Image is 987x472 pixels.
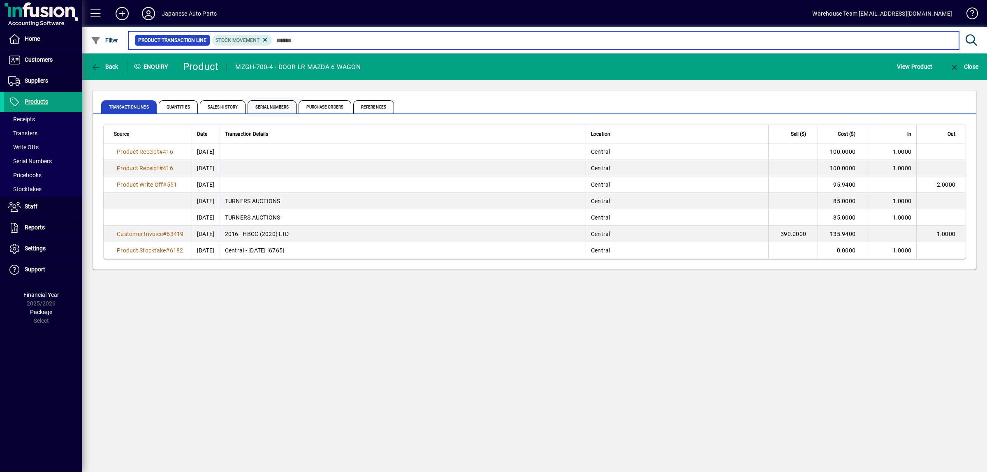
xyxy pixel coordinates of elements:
[591,130,610,139] span: Location
[895,59,934,74] button: View Product
[299,100,351,113] span: Purchase Orders
[893,198,912,204] span: 1.0000
[220,209,586,226] td: TURNERS AUCTIONS
[25,98,48,105] span: Products
[4,140,82,154] a: Write Offs
[159,165,163,171] span: #
[591,130,763,139] div: Location
[23,292,59,298] span: Financial Year
[159,100,198,113] span: Quantities
[8,186,42,192] span: Stocktakes
[823,130,863,139] div: Cost ($)
[89,33,120,48] button: Filter
[248,100,297,113] span: Serial Numbers
[117,247,166,254] span: Product Stocktake
[893,214,912,221] span: 1.0000
[4,259,82,280] a: Support
[114,130,187,139] div: Source
[818,193,867,209] td: 85.0000
[192,226,220,242] td: [DATE]
[114,147,176,156] a: Product Receipt#416
[937,231,956,237] span: 1.0000
[893,165,912,171] span: 1.0000
[4,112,82,126] a: Receipts
[163,148,173,155] span: 416
[163,165,173,171] span: 416
[591,165,610,171] span: Central
[4,126,82,140] a: Transfers
[25,56,53,63] span: Customers
[215,37,259,43] span: Stock movement
[25,266,45,273] span: Support
[812,7,952,20] div: Warehouse Team [EMAIL_ADDRESS][DOMAIN_NAME]
[8,116,35,123] span: Receipts
[8,158,52,164] span: Serial Numbers
[25,35,40,42] span: Home
[8,144,39,150] span: Write Offs
[117,148,159,155] span: Product Receipt
[138,36,206,44] span: Product Transaction Line
[937,181,956,188] span: 2.0000
[114,229,187,238] a: Customer Invoice#63419
[91,63,118,70] span: Back
[170,247,183,254] span: 6182
[192,160,220,176] td: [DATE]
[220,242,586,259] td: Central - [DATE] [6765]
[960,2,977,28] a: Knowledge Base
[818,209,867,226] td: 85.0000
[353,100,394,113] span: References
[183,60,219,73] div: Product
[591,231,610,237] span: Central
[117,231,163,237] span: Customer Invoice
[4,168,82,182] a: Pricebooks
[4,154,82,168] a: Serial Numbers
[591,247,610,254] span: Central
[192,242,220,259] td: [DATE]
[212,35,272,46] mat-chip: Product Transaction Type: Stock movement
[818,160,867,176] td: 100.0000
[591,148,610,155] span: Central
[159,148,163,155] span: #
[167,231,183,237] span: 63419
[114,246,186,255] a: Product Stocktake#6182
[117,181,163,188] span: Product Write Off
[8,130,37,137] span: Transfers
[109,6,135,21] button: Add
[163,181,167,188] span: #
[4,71,82,91] a: Suppliers
[225,130,268,139] span: Transaction Details
[82,59,127,74] app-page-header-button: Back
[197,130,207,139] span: Date
[4,238,82,259] a: Settings
[235,60,361,74] div: MZGH-700-4 - DOOR LR MAZDA 6 WAGON
[950,63,978,70] span: Close
[25,203,37,210] span: Staff
[166,247,169,254] span: #
[774,130,813,139] div: Sell ($)
[89,59,120,74] button: Back
[192,176,220,193] td: [DATE]
[948,130,955,139] span: Out
[25,224,45,231] span: Reports
[818,143,867,160] td: 100.0000
[791,130,806,139] span: Sell ($)
[162,7,217,20] div: Japanese Auto Parts
[893,148,912,155] span: 1.0000
[948,59,980,74] button: Close
[114,130,129,139] span: Source
[818,242,867,259] td: 0.0000
[127,60,177,73] div: Enquiry
[4,182,82,196] a: Stocktakes
[897,60,932,73] span: View Product
[30,309,52,315] span: Package
[220,226,586,242] td: 2016 - HBCC (2020) LTD
[200,100,246,113] span: Sales History
[591,198,610,204] span: Central
[25,245,46,252] span: Settings
[907,130,911,139] span: In
[220,193,586,209] td: TURNERS AUCTIONS
[591,181,610,188] span: Central
[818,176,867,193] td: 95.9400
[117,165,159,171] span: Product Receipt
[197,130,215,139] div: Date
